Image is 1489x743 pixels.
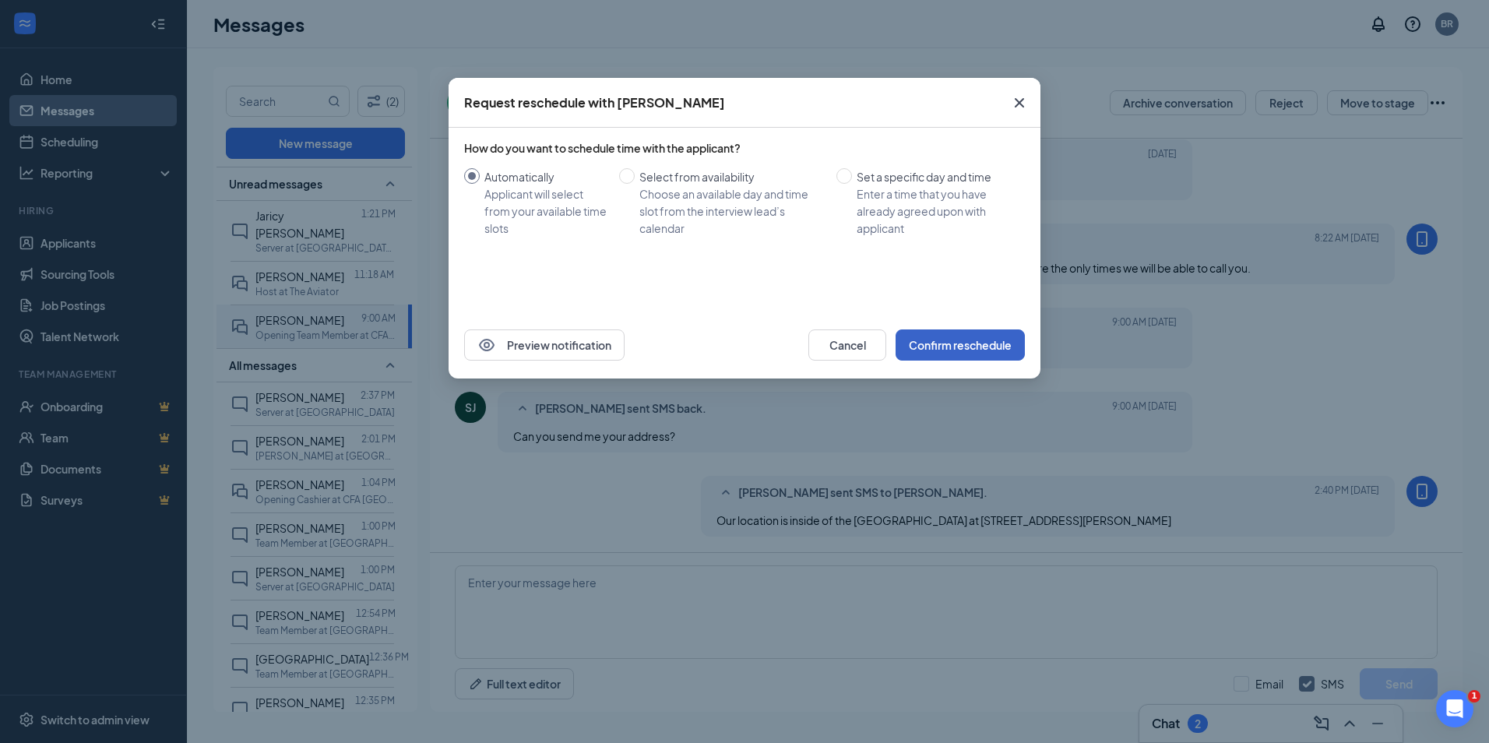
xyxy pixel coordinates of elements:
button: Close [998,78,1040,128]
div: Request reschedule with [PERSON_NAME] [464,94,725,111]
button: Confirm reschedule [896,329,1025,361]
span: 1 [1468,690,1480,703]
div: How do you want to schedule time with the applicant? [464,140,1025,156]
div: Select from availability [639,168,824,185]
button: Cancel [808,329,886,361]
div: Applicant will select from your available time slots [484,185,607,237]
div: Set a specific day and time [857,168,1012,185]
div: Enter a time that you have already agreed upon with applicant [857,185,1012,237]
iframe: Intercom live chat [1436,690,1473,727]
svg: Eye [477,336,496,354]
svg: Cross [1010,93,1029,112]
div: Choose an available day and time slot from the interview lead’s calendar [639,185,824,237]
button: EyePreview notification [464,329,625,361]
div: Automatically [484,168,607,185]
